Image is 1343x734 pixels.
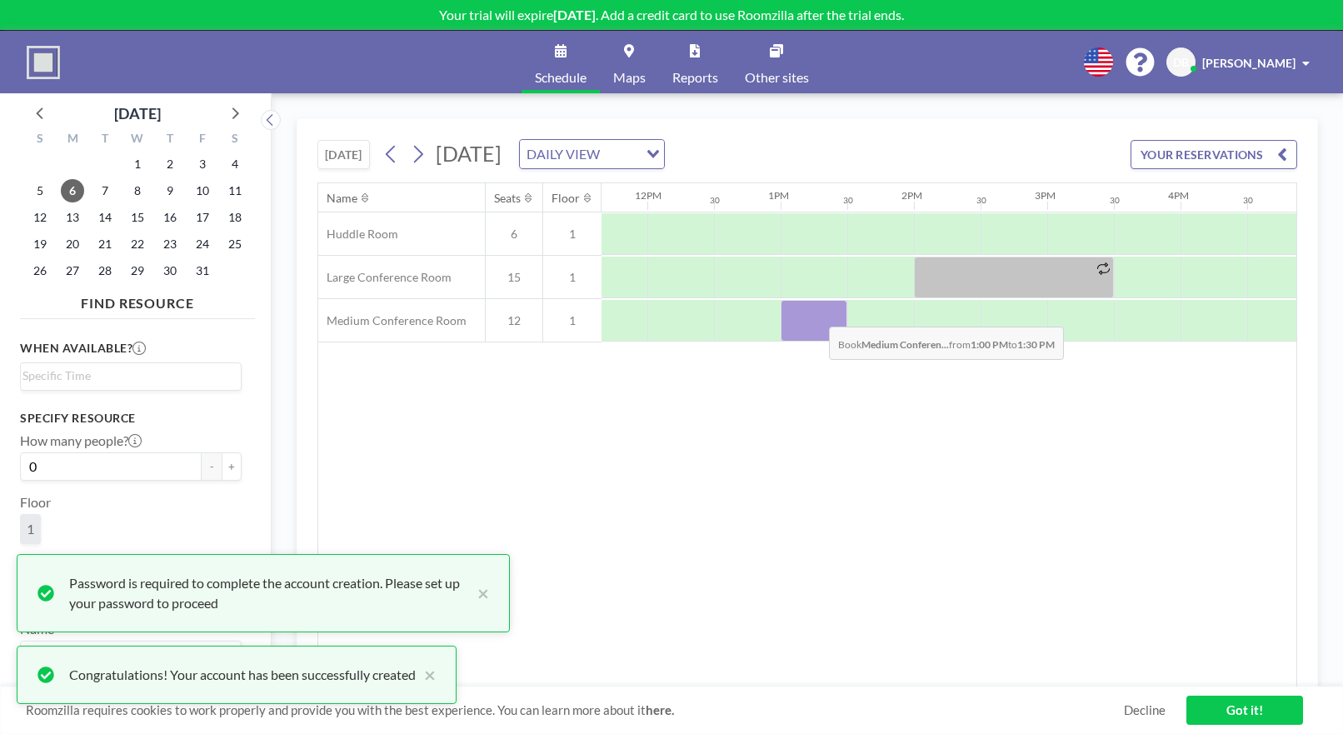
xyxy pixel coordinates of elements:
[158,259,182,282] span: Thursday, October 30, 2025
[202,452,222,481] button: -
[126,232,149,256] span: Wednesday, October 22, 2025
[1017,338,1055,351] b: 1:30 PM
[1186,696,1303,725] a: Got it!
[27,521,34,537] span: 1
[553,7,596,22] b: [DATE]
[20,432,142,449] label: How many people?
[126,152,149,176] span: Wednesday, October 1, 2025
[543,227,602,242] span: 1
[158,232,182,256] span: Thursday, October 23, 2025
[327,191,357,206] div: Name
[61,206,84,229] span: Monday, October 13, 2025
[61,179,84,202] span: Monday, October 6, 2025
[218,129,251,151] div: S
[89,129,122,151] div: T
[486,313,542,328] span: 12
[158,179,182,202] span: Thursday, October 9, 2025
[605,143,637,165] input: Search for option
[318,270,452,285] span: Large Conference Room
[223,152,247,176] span: Saturday, October 4, 2025
[635,189,662,202] div: 12PM
[659,31,731,93] a: Reports
[222,452,242,481] button: +
[552,191,580,206] div: Floor
[1243,195,1253,206] div: 30
[24,129,57,151] div: S
[122,129,154,151] div: W
[436,141,502,166] span: [DATE]
[93,232,117,256] span: Tuesday, October 21, 2025
[768,189,789,202] div: 1PM
[1131,140,1297,169] button: YOUR RESERVATIONS
[21,642,241,670] div: Search for option
[317,140,370,169] button: [DATE]
[535,71,587,84] span: Schedule
[861,338,949,351] b: Medium Conferen...
[20,411,242,426] h3: Specify resource
[223,179,247,202] span: Saturday, October 11, 2025
[153,129,186,151] div: T
[93,179,117,202] span: Tuesday, October 7, 2025
[223,206,247,229] span: Saturday, October 18, 2025
[646,702,674,717] a: here.
[22,367,232,385] input: Search for option
[469,573,489,613] button: close
[93,259,117,282] span: Tuesday, October 28, 2025
[27,46,60,79] img: organization-logo
[126,179,149,202] span: Wednesday, October 8, 2025
[22,645,232,667] input: Search for option
[520,140,664,168] div: Search for option
[20,494,51,511] label: Floor
[114,102,161,125] div: [DATE]
[523,143,603,165] span: DAILY VIEW
[829,327,1064,360] span: Book from to
[710,195,720,206] div: 30
[28,206,52,229] span: Sunday, October 12, 2025
[191,152,214,176] span: Friday, October 3, 2025
[93,206,117,229] span: Tuesday, October 14, 2025
[901,189,922,202] div: 2PM
[191,232,214,256] span: Friday, October 24, 2025
[126,206,149,229] span: Wednesday, October 15, 2025
[69,665,416,685] div: Congratulations! Your account has been successfully created
[522,31,600,93] a: Schedule
[223,232,247,256] span: Saturday, October 25, 2025
[1202,56,1296,70] span: [PERSON_NAME]
[672,71,718,84] span: Reports
[61,259,84,282] span: Monday, October 27, 2025
[416,665,436,685] button: close
[69,573,469,613] div: Password is required to complete the account creation. Please set up your password to proceed
[20,288,255,312] h4: FIND RESOURCE
[1035,189,1056,202] div: 3PM
[543,313,602,328] span: 1
[158,206,182,229] span: Thursday, October 16, 2025
[1173,55,1189,70] span: DB
[1124,702,1166,718] a: Decline
[976,195,986,206] div: 30
[61,232,84,256] span: Monday, October 20, 2025
[191,259,214,282] span: Friday, October 31, 2025
[57,129,89,151] div: M
[731,31,822,93] a: Other sites
[486,270,542,285] span: 15
[191,206,214,229] span: Friday, October 17, 2025
[28,179,52,202] span: Sunday, October 5, 2025
[600,31,659,93] a: Maps
[318,227,398,242] span: Huddle Room
[21,363,241,388] div: Search for option
[158,152,182,176] span: Thursday, October 2, 2025
[191,179,214,202] span: Friday, October 10, 2025
[28,232,52,256] span: Sunday, October 19, 2025
[26,702,1124,718] span: Roomzilla requires cookies to work properly and provide you with the best experience. You can lea...
[745,71,809,84] span: Other sites
[28,259,52,282] span: Sunday, October 26, 2025
[126,259,149,282] span: Wednesday, October 29, 2025
[543,270,602,285] span: 1
[843,195,853,206] div: 30
[1110,195,1120,206] div: 30
[318,313,467,328] span: Medium Conference Room
[1168,189,1189,202] div: 4PM
[186,129,218,151] div: F
[971,338,1008,351] b: 1:00 PM
[613,71,646,84] span: Maps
